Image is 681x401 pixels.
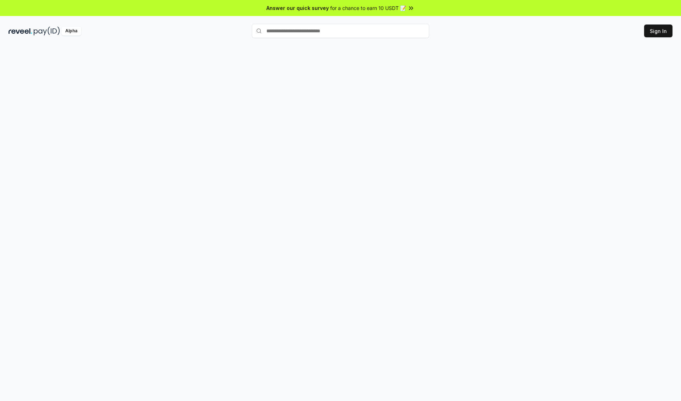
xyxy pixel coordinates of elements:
span: Answer our quick survey [266,4,329,12]
div: Alpha [61,27,81,36]
img: pay_id [34,27,60,36]
span: for a chance to earn 10 USDT 📝 [330,4,406,12]
img: reveel_dark [9,27,32,36]
button: Sign In [644,25,672,37]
